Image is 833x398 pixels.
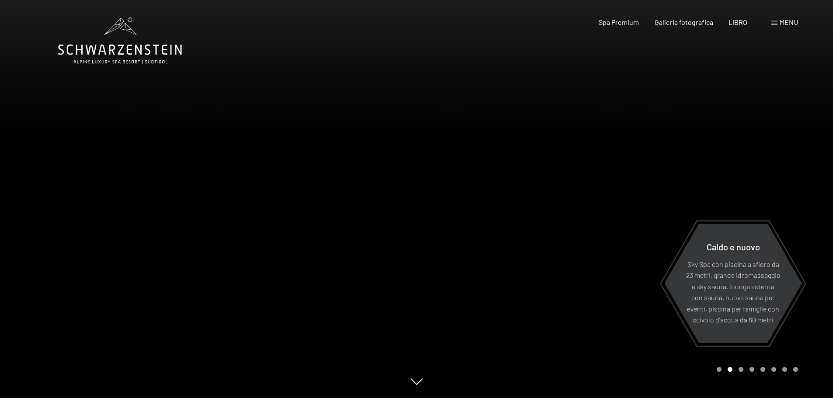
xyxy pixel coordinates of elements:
[771,367,776,372] div: Pagina 6 della giostra
[655,18,713,26] a: Galleria fotografica
[664,223,802,343] a: Caldo e nuovo Sky Spa con piscina a sfioro da 23 metri, grande idromassaggio e sky sauna, lounge ...
[782,367,787,372] div: Carosello Pagina 7
[599,18,639,26] a: Spa Premium
[739,367,743,372] div: Pagina 3 della giostra
[728,367,732,372] div: Pagina Carosello 2 (Diapositiva corrente)
[707,241,760,252] font: Caldo e nuovo
[749,367,754,372] div: Pagina 4 del carosello
[793,367,798,372] div: Pagina 8 della giostra
[728,18,747,26] a: LIBRO
[780,18,798,26] font: menu
[714,367,798,372] div: Paginazione carosello
[686,260,781,324] font: Sky Spa con piscina a sfioro da 23 metri, grande idromassaggio e sky sauna, lounge esterna con sa...
[717,367,721,372] div: Pagina carosello 1
[760,367,765,372] div: Pagina 5 della giostra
